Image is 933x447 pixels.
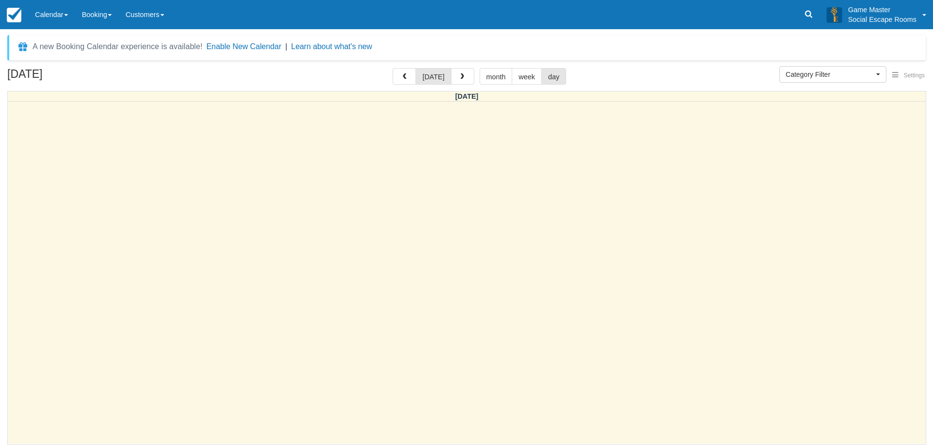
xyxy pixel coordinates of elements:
a: Learn about what's new [291,42,372,51]
p: Game Master [848,5,916,15]
button: Category Filter [779,66,886,83]
button: Enable New Calendar [207,42,281,52]
button: Settings [886,69,931,83]
button: [DATE] [415,68,451,85]
button: week [512,68,542,85]
span: Settings [904,72,925,79]
div: A new Booking Calendar experience is available! [33,41,203,53]
span: Category Filter [786,70,874,79]
img: A3 [827,7,842,22]
h2: [DATE] [7,68,130,86]
button: day [541,68,566,85]
span: [DATE] [455,92,479,100]
span: | [285,42,287,51]
p: Social Escape Rooms [848,15,916,24]
button: month [480,68,513,85]
img: checkfront-main-nav-mini-logo.png [7,8,21,22]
